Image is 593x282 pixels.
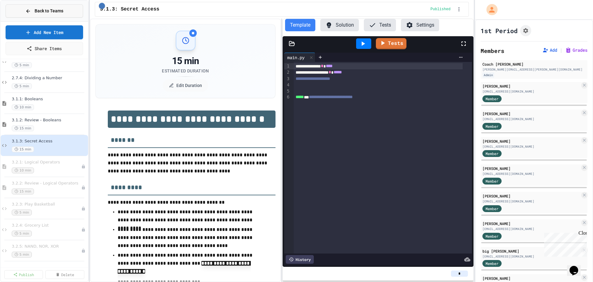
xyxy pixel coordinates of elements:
div: [EMAIL_ADDRESS][DOMAIN_NAME] [482,117,580,121]
div: Unpublished [81,249,86,253]
div: Unpublished [81,206,86,211]
span: 10 min [12,104,34,110]
div: [PERSON_NAME] [482,166,580,171]
button: Edit Duration [163,79,208,92]
div: big [PERSON_NAME] [482,248,580,254]
h2: Members [481,46,504,55]
button: Back to Teams [6,4,83,18]
div: Estimated Duration [162,68,209,74]
span: 3.2.5: NAND, NOR, XOR [12,244,81,249]
span: Member [486,261,498,266]
div: 3 [284,76,290,82]
h1: 1st Period [481,26,518,35]
span: Member [486,124,498,129]
button: Grades [565,47,587,53]
div: Admin [482,72,494,78]
span: Back to Teams [35,8,63,14]
span: Member [486,206,498,211]
div: [EMAIL_ADDRESS][DOMAIN_NAME] [482,254,580,259]
span: 3.1.1: Booleans [12,97,87,102]
iframe: chat widget [567,257,587,276]
span: Member [486,96,498,102]
span: 3.2.1: Logical Operators [12,160,81,165]
span: Member [486,151,498,156]
iframe: chat widget [542,230,587,257]
div: [EMAIL_ADDRESS][DOMAIN_NAME] [482,227,580,231]
div: [PERSON_NAME][EMAIL_ADDRESS][PERSON_NAME][DOMAIN_NAME] [482,67,586,72]
div: Unpublished [81,164,86,169]
div: main.py [284,53,315,62]
div: [PERSON_NAME] [482,138,580,144]
div: [PERSON_NAME] [482,275,580,281]
a: Add New Item [6,25,83,39]
div: [EMAIL_ADDRESS][DOMAIN_NAME] [482,199,580,204]
span: 2.7.4: Dividing a Number [12,76,87,81]
button: Add [542,47,557,53]
span: 5 min [12,252,32,258]
span: 3.2.4: Grocery List [12,223,81,228]
div: [EMAIL_ADDRESS][DOMAIN_NAME] [482,171,580,176]
div: Chat with us now!Close [2,2,43,39]
span: 3.2.2: Review - Logical Operators [12,181,81,186]
div: [PERSON_NAME] [482,221,580,226]
span: 15 min [12,189,34,194]
div: 5 [284,88,290,94]
div: main.py [284,54,308,61]
span: 3.1.2: Review - Booleans [12,118,87,123]
div: Content is published and visible to students [430,7,453,12]
div: 1 [284,63,290,69]
span: 3.1.3: Secret Access [12,139,87,144]
a: Delete [45,270,84,279]
div: [PERSON_NAME] [482,193,580,199]
div: [EMAIL_ADDRESS][DOMAIN_NAME] [482,89,580,94]
button: Template [285,19,315,31]
span: 15 min [12,125,34,131]
a: Share Items [6,42,83,55]
div: Coach [PERSON_NAME] [482,61,586,67]
a: Tests [376,38,406,49]
a: Publish [4,270,43,279]
div: 2 [284,69,290,76]
span: 15 min [12,146,34,152]
button: Assignment Settings [520,25,531,36]
div: [PERSON_NAME] [482,111,580,116]
span: 3.1.3: Secret Access [100,6,159,13]
button: Settings [401,19,439,31]
div: 15 min [162,55,209,67]
span: 10 min [12,167,34,173]
button: Solution [320,19,359,31]
span: 5 min [12,62,32,68]
div: My Account [480,2,499,17]
span: 3.2.3: Play Basketball [12,202,81,207]
span: Published [430,7,451,12]
div: [PERSON_NAME] [482,83,580,89]
div: [EMAIL_ADDRESS][DOMAIN_NAME] [482,144,580,149]
div: Unpublished [81,228,86,232]
div: 6 [284,94,290,100]
span: 5 min [12,210,32,215]
span: 5 min [12,83,32,89]
span: 5 min [12,231,32,236]
span: | [560,46,563,54]
span: Member [486,178,498,184]
button: Tests [364,19,396,31]
div: 4 [284,82,290,88]
div: History [286,255,314,264]
div: Unpublished [81,185,86,190]
span: Member [486,233,498,239]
